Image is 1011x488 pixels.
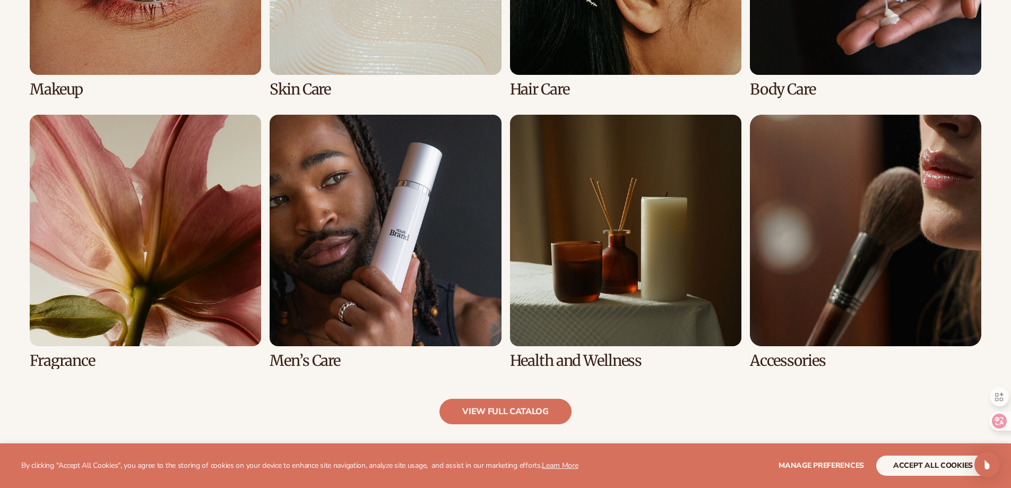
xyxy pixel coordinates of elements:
[750,81,981,98] h3: Body Care
[779,460,864,470] span: Manage preferences
[510,81,741,98] h3: Hair Care
[779,456,864,476] button: Manage preferences
[270,115,501,369] div: 6 / 8
[974,452,1000,477] div: Open Intercom Messenger
[270,81,501,98] h3: Skin Care
[542,460,578,470] a: Learn More
[30,115,261,369] div: 5 / 8
[30,81,261,98] h3: Makeup
[21,461,578,470] p: By clicking "Accept All Cookies", you agree to the storing of cookies on your device to enhance s...
[876,456,990,476] button: accept all cookies
[510,115,741,369] div: 7 / 8
[750,115,981,369] div: 8 / 8
[439,399,572,424] a: view full catalog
